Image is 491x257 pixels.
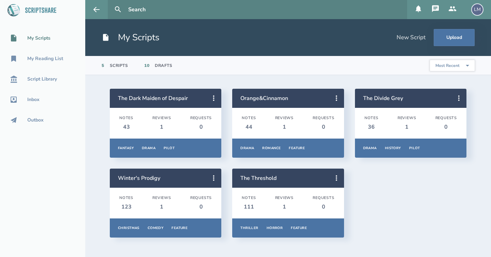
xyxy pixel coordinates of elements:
div: 1 [275,203,294,211]
div: My Reading List [27,56,63,61]
div: Romance [262,146,281,151]
div: Inbox [27,97,40,102]
div: Notes [119,116,133,120]
div: History [385,146,401,151]
div: LM [471,3,483,16]
div: Feature [289,146,305,151]
div: 0 [190,123,212,131]
a: The Divide Grey [363,95,403,102]
div: Horror [267,226,283,230]
div: Christmas [118,226,139,230]
div: Feature [172,226,188,230]
a: Orange&Cinnamon [240,95,288,102]
div: New Script [397,34,426,41]
div: 0 [435,123,457,131]
div: Thriller [240,226,258,230]
div: Reviews [275,116,294,120]
div: 1 [275,123,294,131]
a: Winter's Prodigy [118,174,160,182]
div: 0 [313,203,334,211]
div: 43 [119,123,133,131]
div: Requests [313,116,334,120]
div: Requests [190,196,212,200]
div: Notes [242,116,256,120]
div: Notes [364,116,378,120]
div: 111 [242,203,256,211]
div: 1 [152,123,171,131]
div: Reviews [275,196,294,200]
div: Drama [142,146,155,151]
div: Fantasy [118,146,134,151]
div: Drama [363,146,377,151]
div: 44 [242,123,256,131]
div: Scripts [110,63,128,68]
div: 0 [190,203,212,211]
div: 1 [152,203,171,211]
div: Requests [313,196,334,200]
div: My Scripts [27,35,50,41]
div: Script Library [27,76,57,82]
div: Requests [435,116,457,120]
div: Requests [190,116,212,120]
div: 123 [119,203,133,211]
div: Notes [242,196,256,200]
div: Reviews [152,116,171,120]
div: Outbox [27,117,44,123]
a: The Threshold [240,174,277,182]
button: Upload [434,29,475,46]
div: 1 [398,123,416,131]
div: 36 [364,123,378,131]
div: 5 [102,63,104,68]
div: Pilot [164,146,175,151]
div: Reviews [152,196,171,200]
a: The Dark Maiden of Despair [118,95,188,102]
div: Reviews [398,116,416,120]
div: Notes [119,196,133,200]
h1: My Scripts [102,31,160,44]
div: Drafts [155,63,172,68]
div: 0 [313,123,334,131]
div: Drama [240,146,254,151]
div: 10 [144,63,149,68]
div: Comedy [148,226,164,230]
div: Feature [291,226,307,230]
div: Pilot [409,146,420,151]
